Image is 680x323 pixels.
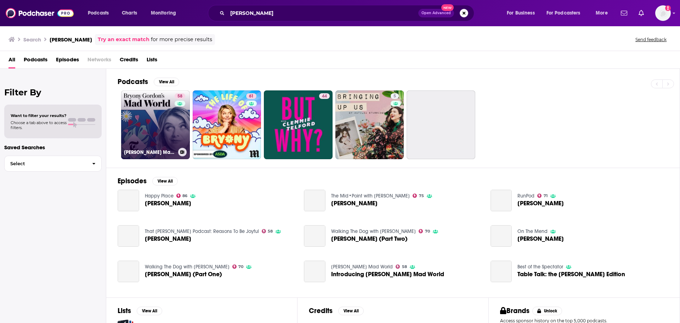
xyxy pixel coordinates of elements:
a: RunPod [517,193,534,199]
a: EpisodesView All [118,177,178,185]
a: 58 [175,93,185,99]
a: 70 [232,264,244,269]
a: 71 [537,194,548,198]
span: [PERSON_NAME] [145,236,191,242]
a: Try an exact match [98,35,149,44]
span: 61 [249,93,254,100]
a: 58 [262,229,273,233]
a: Happy Place [145,193,174,199]
a: ListsView All [118,306,162,315]
a: Bryony Gordon [517,236,564,242]
a: Show notifications dropdown [618,7,630,19]
a: All [8,54,15,68]
button: open menu [542,7,591,19]
img: Podchaser - Follow, Share and Rate Podcasts [6,6,74,20]
a: That Gaby Roslin Podcast: Reasons To Be Joyful [145,228,259,234]
span: [PERSON_NAME] (Part One) [145,271,222,277]
button: Open AdvancedNew [418,9,454,17]
a: Bryony Gordon (Part One) [118,261,139,282]
a: Bryony Gordon's Mad World [331,264,393,270]
a: Walking The Dog with Emily Dean [331,228,416,234]
a: Introducing Bryony Gordon's Mad World [331,271,444,277]
a: Bryony Gordon [517,200,564,206]
a: Bryony Gordon [118,225,139,247]
span: Charts [122,8,137,18]
span: Networks [87,54,111,68]
input: Search podcasts, credits, & more... [227,7,418,19]
a: On The Mend [517,228,548,234]
a: Bryony Gordon [304,190,325,211]
button: open menu [83,7,118,19]
img: User Profile [655,5,671,21]
a: Walking The Dog with Emily Dean [145,264,229,270]
span: 75 [419,194,424,197]
span: More [596,8,608,18]
button: View All [338,307,364,315]
a: 75 [413,194,424,198]
span: Choose a tab above to access filters. [11,120,67,130]
a: 44 [264,90,333,159]
span: Monitoring [151,8,176,18]
span: 71 [544,194,548,197]
span: 58 [268,230,273,233]
p: Saved Searches [4,144,102,151]
a: Show notifications dropdown [636,7,647,19]
a: PodcastsView All [118,77,179,86]
a: 44 [319,93,330,99]
a: CreditsView All [309,306,364,315]
span: 70 [425,230,430,233]
button: View All [152,177,178,185]
button: open menu [502,7,544,19]
span: For Business [507,8,535,18]
span: [PERSON_NAME] [145,200,191,206]
span: 58 [177,93,182,100]
a: Best of the Spectator [517,264,563,270]
button: View All [154,78,179,86]
a: 5 [391,93,399,99]
a: 70 [419,229,430,233]
svg: Add a profile image [665,5,671,11]
a: Table Talk: the Bryony Gordon Edition [491,261,512,282]
span: Podcasts [88,8,109,18]
a: Bryony Gordon [491,225,512,247]
span: [PERSON_NAME] [331,200,378,206]
a: 61 [193,90,261,159]
a: 58 [396,264,407,269]
div: Search podcasts, credits, & more... [215,5,481,21]
a: Credits [120,54,138,68]
span: 58 [402,265,407,268]
span: [PERSON_NAME] (Part Two) [331,236,408,242]
span: Select [5,161,86,166]
a: 61 [246,93,256,99]
a: Charts [117,7,141,19]
h2: Episodes [118,177,147,185]
span: For Podcasters [546,8,580,18]
span: Episodes [56,54,79,68]
a: Introducing Bryony Gordon's Mad World [304,261,325,282]
a: Bryony Gordon (Part One) [145,271,222,277]
a: Bryony Gordon (Part Two) [304,225,325,247]
a: Bryony Gordon [145,200,191,206]
span: 86 [182,194,187,197]
span: Table Talk: the [PERSON_NAME] Edition [517,271,625,277]
a: Lists [147,54,157,68]
h2: Filter By [4,87,102,98]
a: The Mid•Point with Gabby Logan [331,193,410,199]
a: 86 [176,194,188,198]
button: View All [137,307,162,315]
a: Bryony Gordon [118,190,139,211]
span: Open Advanced [421,11,451,15]
button: Show profile menu [655,5,671,21]
span: New [441,4,454,11]
span: Logged in as LaurieM8 [655,5,671,21]
h2: Credits [309,306,333,315]
a: Bryony Gordon [491,190,512,211]
a: Podcasts [24,54,47,68]
button: Send feedback [633,37,669,43]
h2: Lists [118,306,131,315]
span: 70 [238,265,243,268]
